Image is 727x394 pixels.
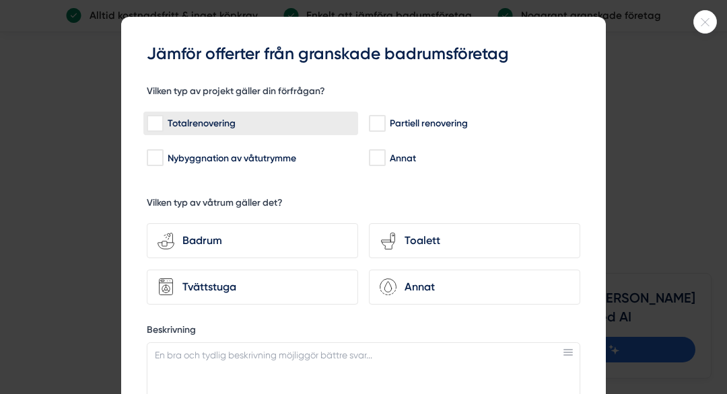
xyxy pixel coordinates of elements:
[147,323,580,340] label: Beskrivning
[147,196,283,213] h5: Vilken typ av våtrum gäller det?
[369,117,384,130] input: Partiell renovering
[147,117,162,130] input: Totalrenovering
[147,85,325,102] h5: Vilken typ av projekt gäller din förfrågan?
[147,151,162,165] input: Nybyggnation av våtutrymme
[147,42,580,66] h3: Jämför offerter från granskade badrumsföretag
[369,151,384,165] input: Annat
